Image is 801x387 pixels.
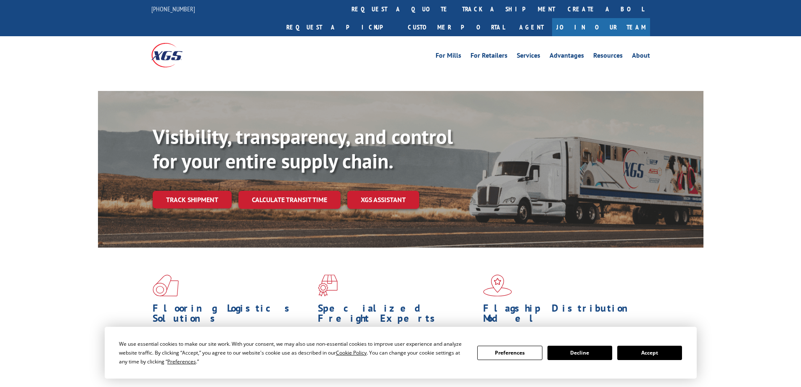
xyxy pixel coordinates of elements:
[550,52,584,61] a: Advantages
[167,358,196,365] span: Preferences
[593,52,623,61] a: Resources
[119,339,467,366] div: We use essential cookies to make our site work. With your consent, we may also use non-essential ...
[318,275,338,296] img: xgs-icon-focused-on-flooring-red
[436,52,461,61] a: For Mills
[347,191,419,209] a: XGS ASSISTANT
[517,52,540,61] a: Services
[552,18,650,36] a: Join Our Team
[402,18,511,36] a: Customer Portal
[105,327,697,379] div: Cookie Consent Prompt
[632,52,650,61] a: About
[336,349,367,356] span: Cookie Policy
[153,191,232,208] a: Track shipment
[153,275,179,296] img: xgs-icon-total-supply-chain-intelligence-red
[511,18,552,36] a: Agent
[151,5,195,13] a: [PHONE_NUMBER]
[280,18,402,36] a: Request a pickup
[471,52,508,61] a: For Retailers
[483,275,512,296] img: xgs-icon-flagship-distribution-model-red
[547,346,612,360] button: Decline
[238,191,341,209] a: Calculate transit time
[477,346,542,360] button: Preferences
[153,123,453,174] b: Visibility, transparency, and control for your entire supply chain.
[617,346,682,360] button: Accept
[153,303,312,328] h1: Flooring Logistics Solutions
[483,303,642,328] h1: Flagship Distribution Model
[318,303,477,328] h1: Specialized Freight Experts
